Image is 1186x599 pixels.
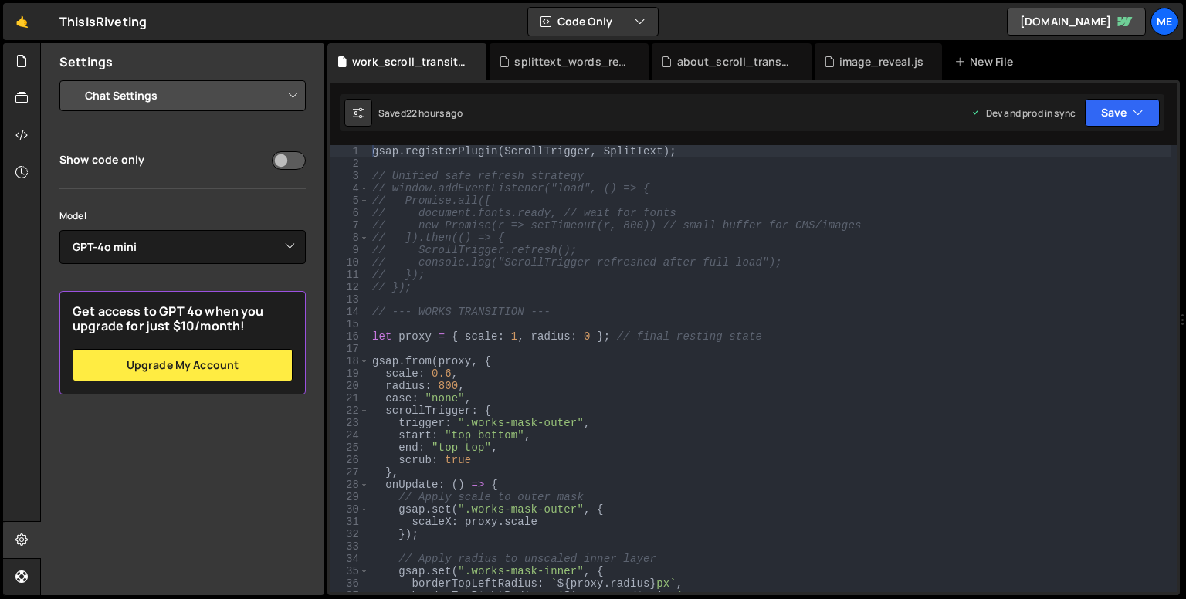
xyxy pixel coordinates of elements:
div: 5 [330,195,369,207]
div: 34 [330,553,369,565]
div: 25 [330,442,369,454]
div: 31 [330,516,369,528]
div: 30 [330,503,369,516]
a: [DOMAIN_NAME] [1007,8,1146,36]
div: 3 [330,170,369,182]
div: 32 [330,528,369,540]
div: about_scroll_transition.js [677,54,793,69]
div: 27 [330,466,369,479]
div: 7 [330,219,369,232]
div: 11 [330,269,369,281]
a: 🤙 [3,3,41,40]
a: Upgrade my account [73,349,293,381]
a: Me [1150,8,1178,36]
div: 16 [330,330,369,343]
div: Dev and prod in sync [971,107,1076,120]
div: ThisIsRiveting [59,12,147,31]
div: 29 [330,491,369,503]
div: 10 [330,256,369,269]
div: New File [954,54,1019,69]
div: 18 [330,355,369,367]
div: 14 [330,306,369,318]
div: 1 [330,145,369,157]
div: Saved [378,107,463,120]
div: 13 [330,293,369,306]
div: 24 [330,429,369,442]
div: 36 [330,577,369,590]
div: splittext_words_reveal.js [514,54,630,69]
button: Save [1085,99,1160,127]
div: Show code only [59,152,144,167]
div: 2 [330,157,369,170]
div: 6 [330,207,369,219]
div: 8 [330,232,369,244]
div: 19 [330,367,369,380]
h2: Get access to GPT 4o when you upgrade for just $10/month! [73,304,293,333]
div: 35 [330,565,369,577]
div: 33 [330,540,369,553]
div: 17 [330,343,369,355]
div: 15 [330,318,369,330]
div: 21 [330,392,369,404]
div: 4 [330,182,369,195]
div: image_reveal.js [839,54,923,69]
div: 23 [330,417,369,429]
label: Model [59,208,86,224]
div: 12 [330,281,369,293]
div: work_scroll_transition.js [352,54,468,69]
div: 20 [330,380,369,392]
div: 22 [330,404,369,417]
h2: Settings [59,53,113,70]
button: Code Only [528,8,658,36]
div: 28 [330,479,369,491]
div: 22 hours ago [406,107,463,120]
div: 9 [330,244,369,256]
div: 26 [330,454,369,466]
